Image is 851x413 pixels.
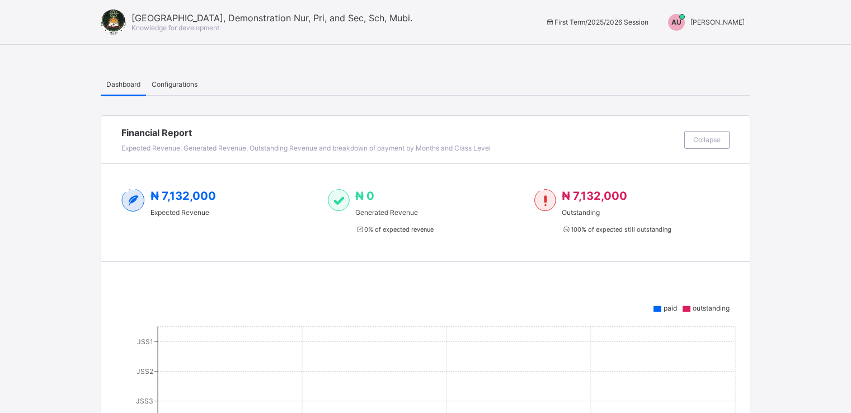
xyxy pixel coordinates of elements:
tspan: JSS2 [137,367,153,376]
img: paid-1.3eb1404cbcb1d3b736510a26bbfa3ccb.svg [328,189,350,212]
span: session/term information [545,18,648,26]
span: Outstanding [562,208,671,217]
span: outstanding [693,304,730,312]
span: Collapse [693,135,721,144]
span: ₦ 7,132,000 [562,189,627,203]
span: Financial Report [121,127,679,138]
span: [GEOGRAPHIC_DATA], Demonstration Nur, Pri, and Sec, Sch, Mubi. [131,12,412,24]
tspan: JSS3 [136,397,153,405]
span: Generated Revenue [355,208,433,217]
span: paid [664,304,677,312]
img: outstanding-1.146d663e52f09953f639664a84e30106.svg [534,189,556,212]
span: 100 % of expected still outstanding [562,226,671,233]
span: Expected Revenue [151,208,216,217]
span: ₦ 0 [355,189,374,203]
tspan: JSS1 [137,337,153,346]
span: Knowledge for development [131,24,219,32]
span: AU [671,18,681,26]
span: Expected Revenue, Generated Revenue, Outstanding Revenue and breakdown of payment by Months and C... [121,144,491,152]
img: expected-2.4343d3e9d0c965b919479240f3db56ac.svg [121,189,145,212]
span: Dashboard [106,80,140,88]
span: 0 % of expected revenue [355,226,433,233]
span: [PERSON_NAME] [690,18,745,26]
span: ₦ 7,132,000 [151,189,216,203]
span: Configurations [152,80,198,88]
